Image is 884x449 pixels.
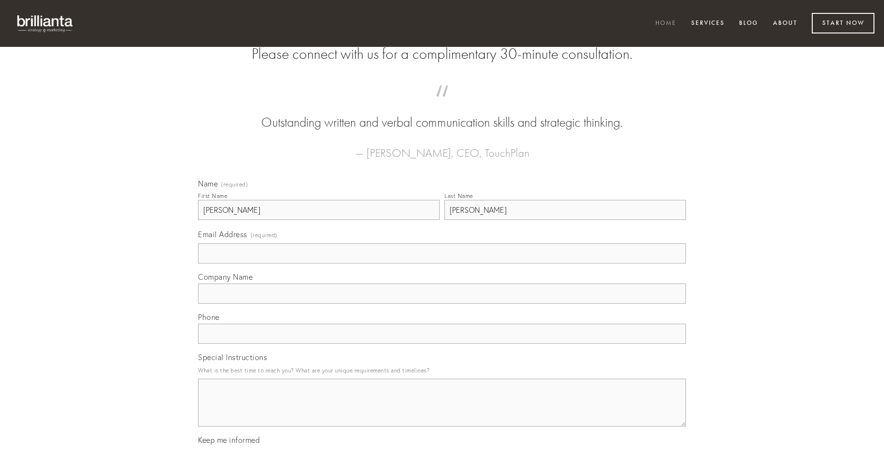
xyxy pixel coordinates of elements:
[198,179,218,188] span: Name
[198,435,260,445] span: Keep me informed
[444,192,473,199] div: Last Name
[198,230,247,239] span: Email Address
[685,16,731,32] a: Services
[812,13,874,33] a: Start Now
[221,182,248,187] span: (required)
[213,95,671,132] blockquote: Outstanding written and verbal communication skills and strategic thinking.
[198,312,220,322] span: Phone
[213,95,671,113] span: “
[198,272,253,282] span: Company Name
[198,192,227,199] div: First Name
[251,229,277,241] span: (required)
[198,364,686,377] p: What is the best time to reach you? What are your unique requirements and timelines?
[767,16,804,32] a: About
[213,132,671,163] figcaption: — [PERSON_NAME], CEO, TouchPlan
[733,16,764,32] a: Blog
[198,352,267,362] span: Special Instructions
[198,45,686,63] h2: Please connect with us for a complimentary 30-minute consultation.
[649,16,683,32] a: Home
[10,10,81,37] img: brillianta - research, strategy, marketing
